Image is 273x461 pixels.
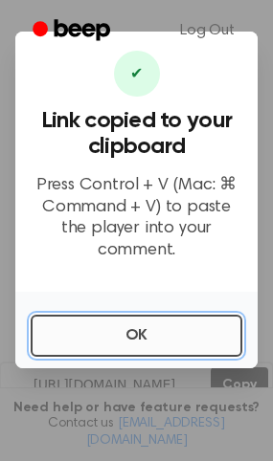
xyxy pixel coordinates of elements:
[19,12,127,50] a: Beep
[161,8,254,54] a: Log Out
[31,108,242,160] h3: Link copied to your clipboard
[31,175,242,261] p: Press Control + V (Mac: ⌘ Command + V) to paste the player into your comment.
[31,315,242,357] button: OK
[114,51,160,97] div: ✔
